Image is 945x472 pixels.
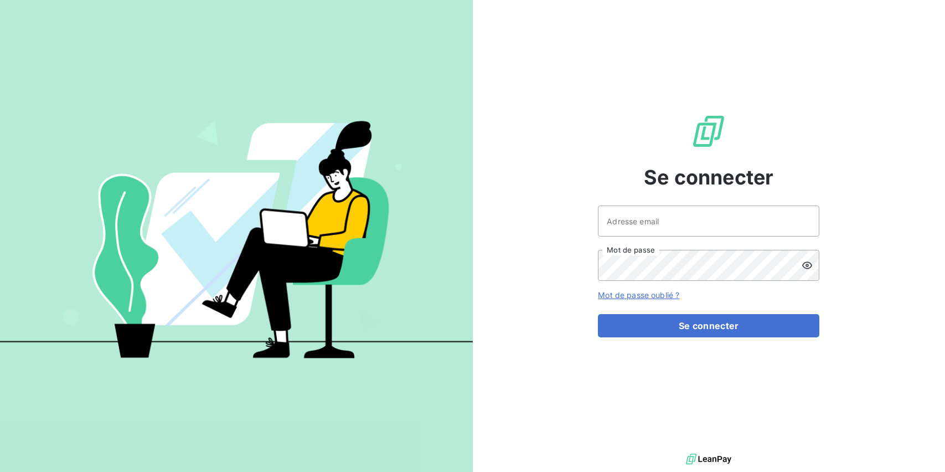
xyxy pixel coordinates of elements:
[598,206,819,237] input: placeholder
[691,114,726,149] img: Logo LeanPay
[598,290,679,300] a: Mot de passe oublié ?
[598,314,819,337] button: Se connecter
[686,451,731,468] img: logo
[644,162,773,192] span: Se connecter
